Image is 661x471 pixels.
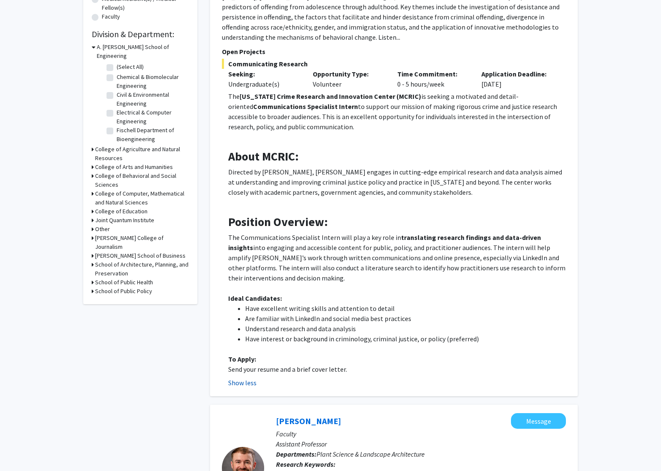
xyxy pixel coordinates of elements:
h3: College of Arts and Humanities [95,163,173,172]
h3: Joint Quantum Institute [95,216,154,225]
strong: Position Overview: [228,214,328,229]
label: Faculty [102,12,120,21]
div: Volunteer [306,69,391,89]
p: Time Commitment: [397,69,469,79]
span: Communicating Research [222,59,566,69]
p: Directed by [PERSON_NAME], [PERSON_NAME] engages in cutting-edge empirical research and data anal... [228,167,566,197]
p: The Communications Specialist Intern will play a key role in into engaging and accessible content... [228,232,566,283]
li: Have excellent writing skills and attention to detail [245,303,566,313]
label: (Select All) [117,63,144,71]
h3: [PERSON_NAME] College of Journalism [95,234,189,251]
h3: School of Architecture, Planning, and Preservation [95,260,189,278]
h3: College of Education [95,207,147,216]
p: Send your resume and a brief cover letter. [228,364,566,374]
label: Materials Science & Engineering [117,144,187,161]
b: Departments: [276,450,317,458]
h3: College of Agriculture and Natural Resources [95,145,189,163]
h2: Division & Department: [92,29,189,39]
b: Research Keywords: [276,460,336,468]
strong: [US_STATE] Crime Research and Innovation Center (MCRIC) [240,92,421,101]
label: Fischell Department of Bioengineering [117,126,187,144]
li: Have interest or background in criminology, criminal justice, or policy (preferred) [245,334,566,344]
button: Message Colby Silvert [511,413,566,429]
span: Plant Science & Landscape Architecture [317,450,425,458]
div: Undergraduate(s) [228,79,300,89]
a: [PERSON_NAME] [276,416,341,426]
label: Electrical & Computer Engineering [117,108,187,126]
li: Are familiar with LinkedIn and social media best practices [245,313,566,324]
p: Seeking: [228,69,300,79]
h3: College of Behavioral and Social Sciences [95,172,189,189]
p: Opportunity Type: [313,69,385,79]
button: Show less [228,378,257,388]
h3: Other [95,225,110,234]
h3: [PERSON_NAME] School of Business [95,251,186,260]
li: Understand research and data analysis [245,324,566,334]
label: Civil & Environmental Engineering [117,90,187,108]
h3: A. [PERSON_NAME] School of Engineering [97,43,189,60]
div: 0 - 5 hours/week [391,69,475,89]
strong: About MCRIC: [228,149,299,164]
strong: Communications Specialist Intern [253,102,358,111]
p: The is seeking a motivated and detail-oriented to support our mission of making rigorous crime an... [228,91,566,132]
p: Open Projects [222,46,566,57]
label: Chemical & Biomolecular Engineering [117,73,187,90]
iframe: Chat [6,433,36,465]
div: [DATE] [475,69,560,89]
strong: Ideal Candidates: [228,294,282,302]
h3: School of Public Health [95,278,153,287]
p: Application Deadline: [481,69,553,79]
strong: To Apply: [228,355,256,363]
h3: School of Public Policy [95,287,152,296]
p: Assistant Professor [276,439,566,449]
p: Faculty [276,429,566,439]
h3: College of Computer, Mathematical and Natural Sciences [95,189,189,207]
